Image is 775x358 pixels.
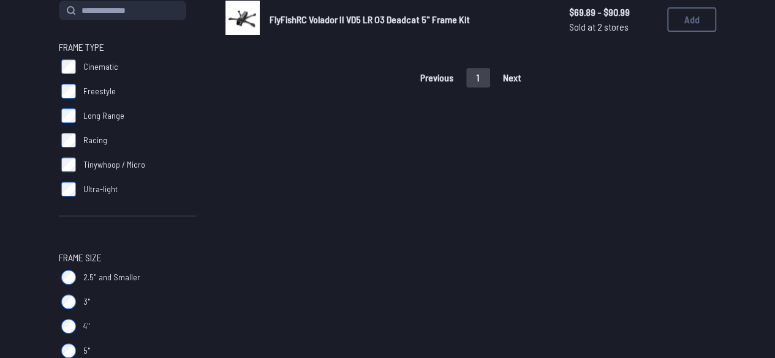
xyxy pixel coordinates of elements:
span: Ultra-light [83,183,118,195]
span: FlyFishRC Volador II VD5 LR O3 Deadcat 5" Frame Kit [270,13,470,25]
img: image [225,1,260,35]
input: 5" [61,343,76,358]
button: 1 [466,68,490,88]
span: Tinywhoop / Micro [83,158,145,171]
input: Ultra-light [61,182,76,196]
span: Racing [83,134,107,146]
input: Long Range [61,108,76,123]
span: 4" [83,320,90,332]
input: Cinematic [61,59,76,74]
span: Frame Size [59,250,102,265]
input: Racing [61,133,76,147]
span: Cinematic [83,61,118,73]
span: Frame Type [59,40,104,54]
input: 3" [61,294,76,309]
span: 3" [83,296,91,308]
input: 4" [61,319,76,334]
input: 2.5" and Smaller [61,270,76,285]
a: FlyFishRC Volador II VD5 LR O3 Deadcat 5" Frame Kit [270,12,550,27]
span: 2.5" and Smaller [83,271,140,283]
span: 5" [83,345,91,357]
span: Long Range [83,110,124,122]
span: Sold at 2 stores [569,20,657,34]
a: image [225,1,260,39]
span: Freestyle [83,85,116,97]
span: $69.89 - $90.99 [569,5,657,20]
button: Add [667,7,716,32]
input: Tinywhoop / Micro [61,157,76,172]
input: Freestyle [61,84,76,99]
